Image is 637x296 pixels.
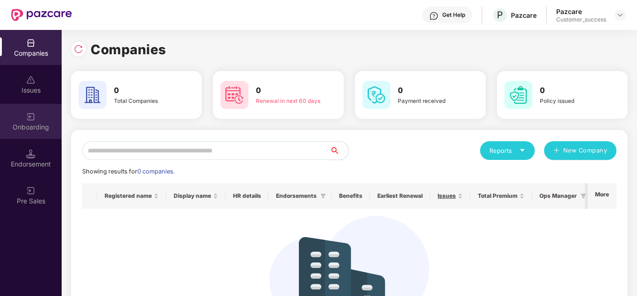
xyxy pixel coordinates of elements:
[580,193,586,199] span: filter
[26,112,35,122] img: svg+xml;base64,PHN2ZyB3aWR0aD0iMjAiIGhlaWdodD0iMjAiIHZpZXdCb3g9IjAgMCAyMCAyMCIgZmlsbD0ibm9uZSIgeG...
[78,81,106,109] img: svg+xml;base64,PHN2ZyB4bWxucz0iaHR0cDovL3d3dy53My5vcmcvMjAwMC9zdmciIHdpZHRoPSI2MCIgaGVpZ2h0PSI2MC...
[97,183,166,209] th: Registered name
[540,97,604,105] div: Policy issued
[539,192,577,200] span: Ops Manager
[26,75,35,85] img: svg+xml;base64,PHN2ZyBpZD0iSXNzdWVzX2Rpc2FibGVkIiB4bWxucz0iaHR0cDovL3d3dy53My5vcmcvMjAwMC9zdmciIH...
[105,192,152,200] span: Registered name
[519,147,525,153] span: caret-down
[26,38,35,48] img: svg+xml;base64,PHN2ZyBpZD0iQ29tcGFuaWVzIiB4bWxucz0iaHR0cDovL3d3dy53My5vcmcvMjAwMC9zdmciIHdpZHRoPS...
[579,190,588,202] span: filter
[256,85,320,97] h3: 0
[398,85,462,97] h3: 0
[26,186,35,195] img: svg+xml;base64,PHN2ZyB3aWR0aD0iMjAiIGhlaWdodD0iMjAiIHZpZXdCb3g9IjAgMCAyMCAyMCIgZmlsbD0ibm9uZSIgeG...
[553,147,559,155] span: plus
[544,141,616,160] button: plusNew Company
[276,192,317,200] span: Endorsements
[174,192,211,200] span: Display name
[398,97,462,105] div: Payment received
[370,183,430,209] th: Earliest Renewal
[587,183,616,209] th: More
[332,183,370,209] th: Benefits
[114,97,178,105] div: Total Companies
[362,81,390,109] img: svg+xml;base64,PHN2ZyB4bWxucz0iaHR0cDovL3d3dy53My5vcmcvMjAwMC9zdmciIHdpZHRoPSI2MCIgaGVpZ2h0PSI2MC...
[82,168,175,175] span: Showing results for
[489,146,525,155] div: Reports
[166,183,226,209] th: Display name
[329,147,348,154] span: search
[616,11,624,19] img: svg+xml;base64,PHN2ZyBpZD0iRHJvcGRvd24tMzJ4MzIiIHhtbG5zPSJodHRwOi8vd3d3LnczLm9yZy8yMDAwL3N2ZyIgd2...
[442,11,465,19] div: Get Help
[504,81,532,109] img: svg+xml;base64,PHN2ZyB4bWxucz0iaHR0cDovL3d3dy53My5vcmcvMjAwMC9zdmciIHdpZHRoPSI2MCIgaGVpZ2h0PSI2MC...
[26,149,35,159] img: svg+xml;base64,PHN2ZyB3aWR0aD0iMTQuNSIgaGVpZ2h0PSIxNC41IiB2aWV3Qm94PSIwIDAgMTYgMTYiIGZpbGw9Im5vbm...
[91,39,166,60] h1: Companies
[497,9,503,21] span: P
[318,190,328,202] span: filter
[11,9,72,21] img: New Pazcare Logo
[563,146,608,155] span: New Company
[114,85,178,97] h3: 0
[137,168,175,175] span: 0 companies.
[429,11,439,21] img: svg+xml;base64,PHN2ZyBpZD0iSGVscC0zMngzMiIgeG1sbnM9Imh0dHA6Ly93d3cudzMub3JnLzIwMDAvc3ZnIiB3aWR0aD...
[320,193,326,199] span: filter
[556,7,606,16] div: Pazcare
[430,183,470,209] th: Issues
[511,11,537,20] div: Pazcare
[438,192,456,200] span: Issues
[220,81,248,109] img: svg+xml;base64,PHN2ZyB4bWxucz0iaHR0cDovL3d3dy53My5vcmcvMjAwMC9zdmciIHdpZHRoPSI2MCIgaGVpZ2h0PSI2MC...
[74,44,83,54] img: svg+xml;base64,PHN2ZyBpZD0iUmVsb2FkLTMyeDMyIiB4bWxucz0iaHR0cDovL3d3dy53My5vcmcvMjAwMC9zdmciIHdpZH...
[256,97,320,105] div: Renewal in next 60 days
[540,85,604,97] h3: 0
[556,16,606,23] div: Customer_success
[478,192,517,200] span: Total Premium
[329,141,349,160] button: search
[226,183,269,209] th: HR details
[470,183,532,209] th: Total Premium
